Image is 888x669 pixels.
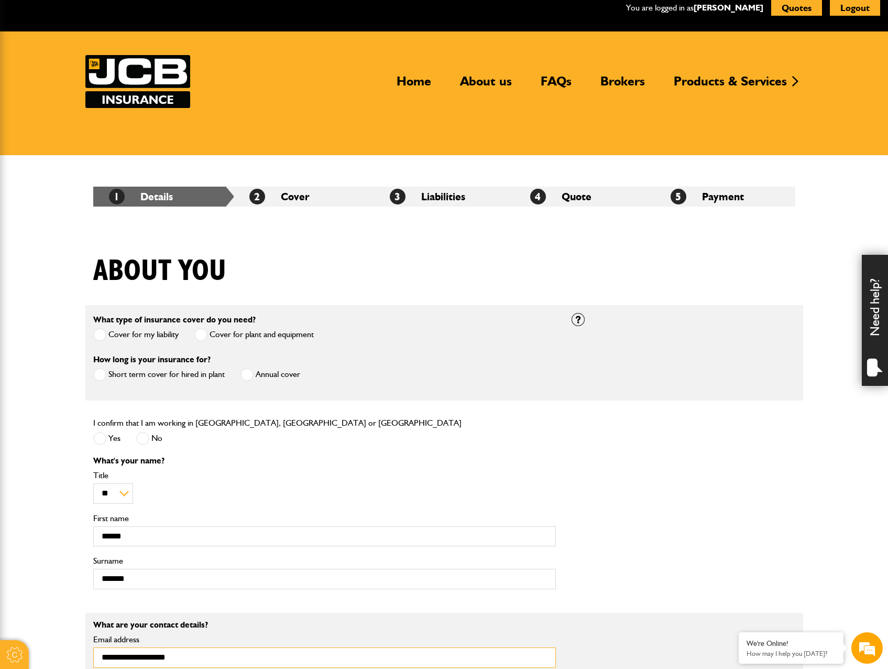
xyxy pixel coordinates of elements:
label: Short term cover for hired in plant [93,368,225,381]
label: No [136,432,162,445]
label: Title [93,471,556,480]
label: How long is your insurance for? [93,355,211,364]
label: Email address [93,635,556,644]
p: What are your contact details? [93,621,556,629]
li: Liabilities [374,187,514,207]
span: 2 [249,189,265,204]
label: Cover for my liability [93,328,179,341]
a: FAQs [533,73,579,98]
label: Surname [93,557,556,565]
span: 4 [530,189,546,204]
label: I confirm that I am working in [GEOGRAPHIC_DATA], [GEOGRAPHIC_DATA] or [GEOGRAPHIC_DATA] [93,419,462,427]
p: You are logged in as [626,1,763,15]
a: JCB Insurance Services [85,55,190,108]
h1: About you [93,254,226,289]
li: Details [93,187,234,207]
label: First name [93,514,556,523]
a: About us [452,73,520,98]
a: Home [389,73,439,98]
label: Yes [93,432,120,445]
div: We're Online! [747,639,836,648]
label: Annual cover [240,368,300,381]
a: [PERSON_NAME] [694,3,763,13]
a: Products & Services [666,73,795,98]
div: Need help? [862,255,888,386]
li: Quote [514,187,655,207]
img: JCB Insurance Services logo [85,55,190,108]
a: Brokers [593,73,653,98]
label: Cover for plant and equipment [194,328,314,341]
li: Cover [234,187,374,207]
li: Payment [655,187,795,207]
p: How may I help you today? [747,650,836,657]
span: 3 [390,189,405,204]
span: 1 [109,189,125,204]
label: What type of insurance cover do you need? [93,316,256,324]
span: 5 [671,189,686,204]
p: What's your name? [93,457,556,465]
